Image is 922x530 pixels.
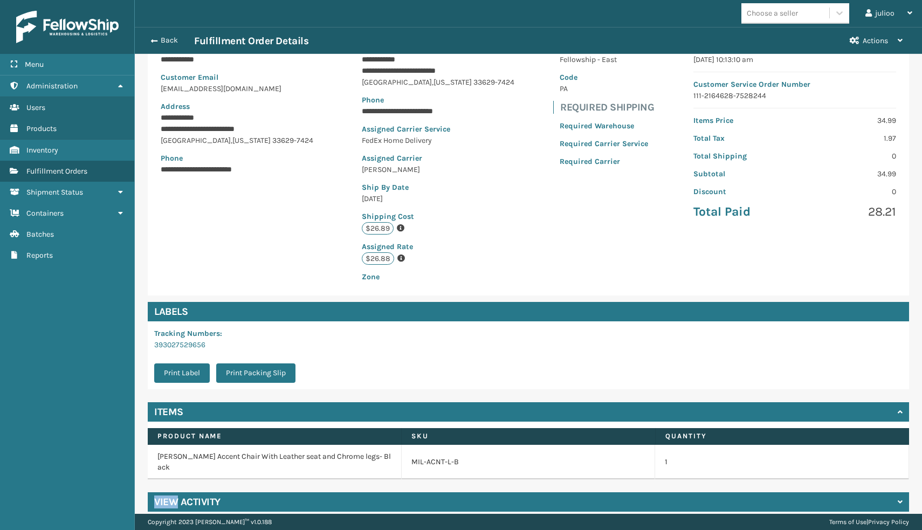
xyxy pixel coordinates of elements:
[560,156,648,167] p: Required Carrier
[411,431,645,441] label: SKU
[26,146,58,155] span: Inventory
[560,138,648,149] p: Required Carrier Service
[232,136,271,145] span: [US_STATE]
[362,211,514,222] p: Shipping Cost
[362,78,432,87] span: [GEOGRAPHIC_DATA]
[26,251,53,260] span: Reports
[693,90,896,101] p: 111-2164628-7528244
[801,133,896,144] p: 1.97
[148,445,402,479] td: [PERSON_NAME] Accent Chair With Leather seat and Chrome legs- Black
[693,54,896,65] p: [DATE] 10:13:10 am
[16,11,119,43] img: logo
[560,72,648,83] p: Code
[829,514,909,530] div: |
[362,164,514,175] p: [PERSON_NAME]
[26,81,78,91] span: Administration
[362,135,514,146] p: FedEx Home Delivery
[231,136,232,145] span: ,
[693,204,788,220] p: Total Paid
[801,204,896,220] p: 28.21
[154,363,210,383] button: Print Label
[693,168,788,180] p: Subtotal
[560,83,648,94] p: PA
[655,445,909,479] td: 1
[161,83,316,94] p: [EMAIL_ADDRESS][DOMAIN_NAME]
[362,252,394,265] p: $26.88
[362,222,394,235] p: $26.89
[801,150,896,162] p: 0
[693,186,788,197] p: Discount
[693,133,788,144] p: Total Tax
[26,124,57,133] span: Products
[801,115,896,126] p: 34.99
[473,78,514,87] span: 33629-7424
[26,209,64,218] span: Containers
[560,120,648,132] p: Required Warehouse
[829,518,866,526] a: Terms of Use
[362,193,514,204] p: [DATE]
[801,168,896,180] p: 34.99
[434,78,472,87] span: [US_STATE]
[840,27,912,54] button: Actions
[362,123,514,135] p: Assigned Carrier Service
[560,54,648,65] p: Fellowship - East
[26,167,87,176] span: Fulfillment Orders
[25,60,44,69] span: Menu
[863,36,888,45] span: Actions
[272,136,313,145] span: 33629-7424
[362,241,514,252] p: Assigned Rate
[154,495,221,508] h4: View Activity
[693,115,788,126] p: Items Price
[747,8,798,19] div: Choose a seller
[26,188,83,197] span: Shipment Status
[154,405,183,418] h4: Items
[693,79,896,90] p: Customer Service Order Number
[801,186,896,197] p: 0
[154,329,222,338] span: Tracking Numbers :
[665,431,899,441] label: Quantity
[161,153,316,164] p: Phone
[145,36,194,45] button: Back
[362,182,514,193] p: Ship By Date
[216,363,295,383] button: Print Packing Slip
[362,153,514,164] p: Assigned Carrier
[362,271,514,283] p: Zone
[148,514,272,530] p: Copyright 2023 [PERSON_NAME]™ v 1.0.188
[148,302,909,321] h4: Labels
[362,94,514,106] p: Phone
[868,518,909,526] a: Privacy Policy
[432,78,434,87] span: ,
[161,136,231,145] span: [GEOGRAPHIC_DATA]
[26,103,45,112] span: Users
[157,431,391,441] label: Product Name
[26,230,54,239] span: Batches
[560,101,655,114] h4: Required Shipping
[411,457,459,467] a: MIL-ACNT-L-B
[154,340,205,349] a: 393027529656
[693,150,788,162] p: Total Shipping
[194,35,308,47] h3: Fulfillment Order Details
[161,102,190,111] span: Address
[161,72,316,83] p: Customer Email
